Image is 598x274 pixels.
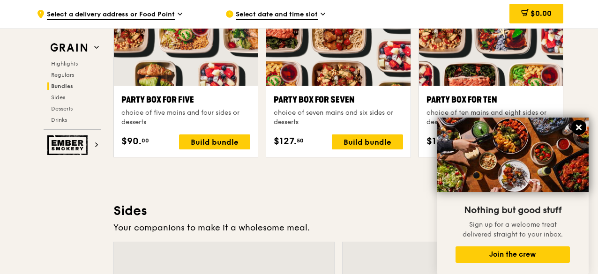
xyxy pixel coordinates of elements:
[142,137,149,144] span: 00
[274,93,403,106] div: Party Box for Seven
[274,108,403,127] div: choice of seven mains and six sides or desserts
[47,39,90,56] img: Grain web logo
[121,108,250,127] div: choice of five mains and four sides or desserts
[426,108,555,127] div: choice of ten mains and eight sides or desserts
[426,134,450,148] span: $178.
[51,117,67,123] span: Drinks
[426,93,555,106] div: Party Box for Ten
[274,134,297,148] span: $127.
[236,10,318,20] span: Select date and time slot
[47,10,175,20] span: Select a delivery address or Food Point
[531,9,552,18] span: $0.00
[437,118,589,192] img: DSC07876-Edit02-Large.jpeg
[332,134,403,149] div: Build bundle
[121,93,250,106] div: Party Box for Five
[121,134,142,148] span: $90.
[297,137,304,144] span: 50
[113,221,563,234] div: Your companions to make it a wholesome meal.
[456,246,570,263] button: Join the crew
[51,72,74,78] span: Regulars
[463,221,563,238] span: Sign up for a welcome treat delivered straight to your inbox.
[51,105,73,112] span: Desserts
[571,120,586,135] button: Close
[51,60,78,67] span: Highlights
[179,134,250,149] div: Build bundle
[51,94,65,101] span: Sides
[51,83,73,89] span: Bundles
[113,202,563,219] h3: Sides
[464,205,561,216] span: Nothing but good stuff
[47,135,90,155] img: Ember Smokery web logo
